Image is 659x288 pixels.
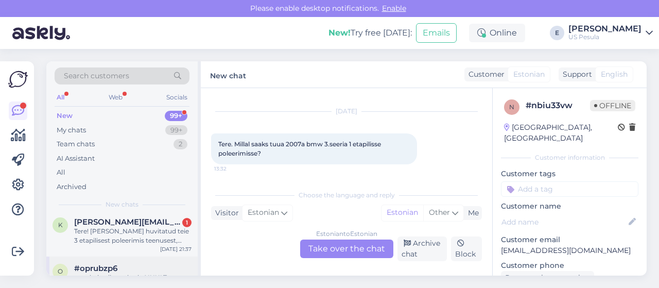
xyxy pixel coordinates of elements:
[106,200,138,209] span: New chats
[568,33,641,41] div: US Pesula
[211,191,482,200] div: Choose the language and reply
[328,27,412,39] div: Try free [DATE]:
[526,99,590,112] div: # nbiu33vw
[58,267,63,275] span: o
[211,107,482,116] div: [DATE]
[74,217,181,227] span: kristofer.pohjala.006@gmail.com
[214,165,253,173] span: 13:32
[451,236,482,261] div: Block
[64,71,129,81] span: Search customers
[164,91,189,104] div: Socials
[160,245,192,253] div: [DATE] 21:37
[210,67,246,81] label: New chat
[397,236,447,261] div: Archive chat
[316,229,377,239] div: Estonian to Estonian
[464,208,479,218] div: Me
[509,103,514,111] span: n
[601,69,628,80] span: English
[58,221,63,229] span: k
[107,91,125,104] div: Web
[379,4,409,13] span: Enable
[57,182,86,192] div: Archived
[8,70,28,89] img: Askly Logo
[165,125,187,135] div: 99+
[182,218,192,227] div: 1
[57,154,95,164] div: AI Assistant
[57,167,65,178] div: All
[501,201,638,212] p: Customer name
[381,205,423,221] div: Estonian
[501,271,594,285] div: Request phone number
[300,240,393,258] div: Take over the chat
[57,111,73,121] div: New
[501,153,638,162] div: Customer information
[429,208,450,217] span: Other
[513,69,545,80] span: Estonian
[501,260,638,271] p: Customer phone
[590,100,635,111] span: Offline
[416,23,457,43] button: Emails
[568,25,653,41] a: [PERSON_NAME]US Pesula
[501,216,627,228] input: Add name
[211,208,239,218] div: Visitor
[469,24,525,42] div: Online
[328,28,351,38] b: New!
[501,245,638,256] p: [EMAIL_ADDRESS][DOMAIN_NAME]
[568,25,641,33] div: [PERSON_NAME]
[165,111,187,121] div: 99+
[501,234,638,245] p: Customer email
[57,139,95,149] div: Team chats
[218,140,383,157] span: Tere. Millal saaks tuua 2007a bmw 3.seeria 1 etapilisse poleerimisse?
[174,139,187,149] div: 2
[55,91,66,104] div: All
[74,264,117,273] span: #oprubzp6
[464,69,505,80] div: Customer
[504,122,618,144] div: [GEOGRAPHIC_DATA], [GEOGRAPHIC_DATA]
[74,227,192,245] div: Tere! [PERSON_NAME] huvitatud teie 3 etapilisest poleerimis teenusest, kuid oleks mul ka üks lisa...
[559,69,592,80] div: Support
[57,125,86,135] div: My chats
[550,26,564,40] div: E
[501,181,638,197] input: Add a tag
[501,168,638,179] p: Customer tags
[248,207,279,218] span: Estonian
